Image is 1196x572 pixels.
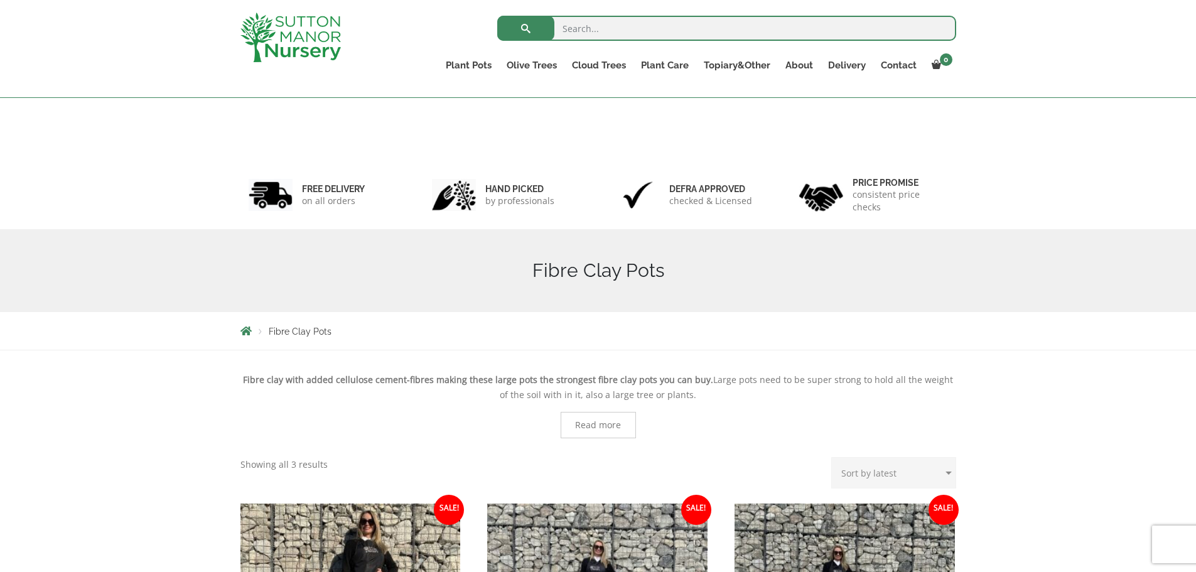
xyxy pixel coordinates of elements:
img: 2.jpg [432,179,476,211]
span: Sale! [929,495,959,525]
a: Olive Trees [499,57,564,74]
img: 4.jpg [799,176,843,214]
a: Cloud Trees [564,57,633,74]
strong: Fibre clay with added cellulose cement-fibres making these large pots the strongest fibre clay po... [243,374,713,386]
a: Delivery [821,57,873,74]
span: Sale! [434,495,464,525]
p: checked & Licensed [669,195,752,207]
a: Topiary&Other [696,57,778,74]
span: Sale! [681,495,711,525]
a: Plant Pots [438,57,499,74]
span: 0 [940,53,952,66]
h6: Defra approved [669,183,752,195]
img: 3.jpg [616,179,660,211]
a: Plant Care [633,57,696,74]
img: logo [240,13,341,62]
a: 0 [924,57,956,74]
a: About [778,57,821,74]
h1: Fibre Clay Pots [240,259,956,282]
h6: Price promise [853,177,948,188]
span: Fibre Clay Pots [269,326,331,337]
p: consistent price checks [853,188,948,213]
p: Large pots need to be super strong to hold all the weight of the soil with in it, also a large tr... [240,372,956,402]
p: Showing all 3 results [240,457,328,472]
span: Read more [575,421,621,429]
select: Shop order [831,457,956,488]
h6: FREE DELIVERY [302,183,365,195]
p: on all orders [302,195,365,207]
input: Search... [497,16,956,41]
h6: hand picked [485,183,554,195]
p: by professionals [485,195,554,207]
nav: Breadcrumbs [240,326,956,336]
img: 1.jpg [249,179,293,211]
a: Contact [873,57,924,74]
